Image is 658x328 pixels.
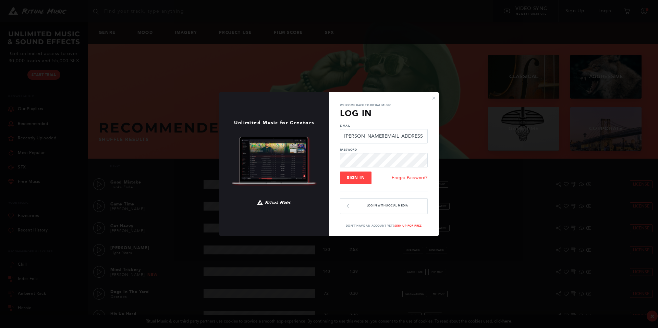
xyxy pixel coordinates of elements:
button: Log In with Social Media [340,198,428,214]
label: Password [340,148,428,152]
h3: Log In [340,107,428,119]
h1: Unlimited Music for Creators [219,120,329,126]
input: E-Mail [340,129,428,143]
a: Sign Up For Free [394,224,422,227]
p: Don't have an account yet? [329,224,439,228]
button: Sign In [340,172,371,185]
img: Ritual Music [231,137,317,186]
label: E-Mail [340,124,428,128]
button: × [432,95,436,101]
p: Welcome back to Ritual Music [340,103,428,107]
span: Sign In [347,175,365,180]
a: Forgot Password? [392,175,428,181]
img: Ritual Music [257,197,291,208]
